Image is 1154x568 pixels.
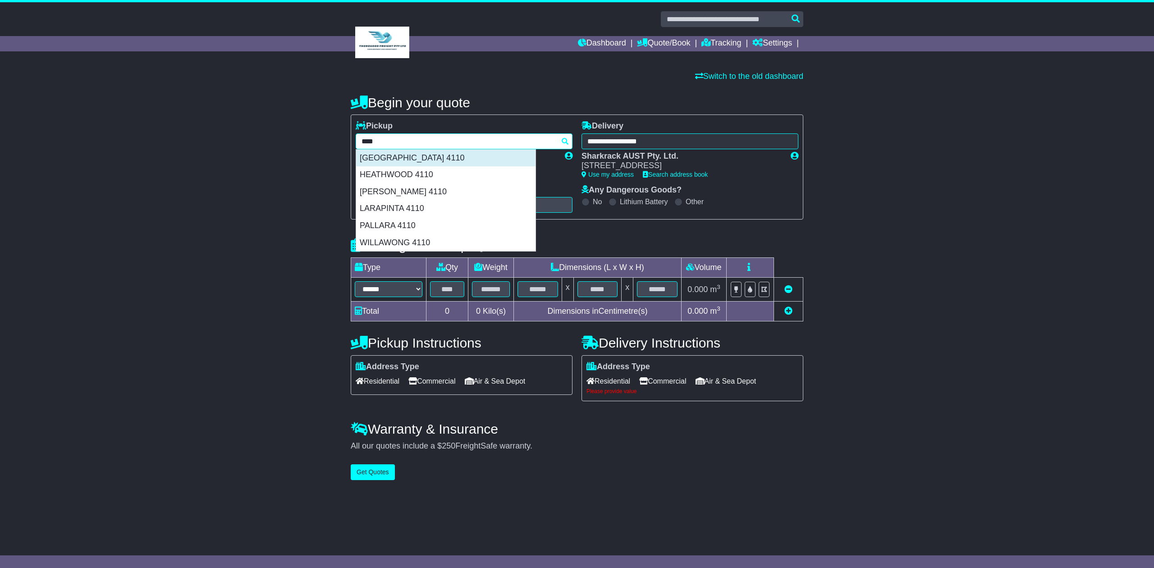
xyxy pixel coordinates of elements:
span: Commercial [639,374,686,388]
div: LARAPINTA 4110 [356,200,536,217]
span: Residential [356,374,399,388]
td: Volume [681,258,726,278]
a: Quote/Book [637,36,690,51]
div: HEATHWOOD 4110 [356,166,536,183]
label: Pickup [356,121,393,131]
a: Dashboard [578,36,626,51]
a: Switch to the old dashboard [695,72,803,81]
label: No [593,197,602,206]
td: Qty [426,258,468,278]
div: All our quotes include a $ FreightSafe warranty. [351,441,803,451]
td: 0 [426,301,468,321]
div: Sharkrack AUST Pty. Ltd. [582,151,782,161]
h4: Package details | [351,238,464,253]
span: 0.000 [687,307,708,316]
sup: 3 [717,305,720,312]
td: Dimensions in Centimetre(s) [513,301,681,321]
span: Air & Sea Depot [696,374,756,388]
h4: Begin your quote [351,95,803,110]
td: Dimensions (L x W x H) [513,258,681,278]
span: Air & Sea Depot [465,374,526,388]
td: Weight [468,258,514,278]
span: 0 [476,307,481,316]
div: [STREET_ADDRESS] [582,161,782,171]
span: 250 [442,441,455,450]
div: WILLAWONG 4110 [356,234,536,252]
div: PALLARA 4110 [356,217,536,234]
label: Other [686,197,704,206]
span: m [710,307,720,316]
a: Remove this item [784,285,792,294]
span: m [710,285,720,294]
td: Total [351,301,426,321]
a: Tracking [701,36,741,51]
a: Search address book [643,171,708,178]
a: Settings [752,36,792,51]
div: [GEOGRAPHIC_DATA] 4110 [356,150,536,167]
td: Kilo(s) [468,301,514,321]
label: Any Dangerous Goods? [582,185,682,195]
sup: 3 [717,284,720,290]
span: Commercial [408,374,455,388]
div: [PERSON_NAME] 4110 [356,183,536,201]
div: Please provide value [586,388,798,394]
td: Type [351,258,426,278]
h4: Pickup Instructions [351,335,572,350]
label: Address Type [586,362,650,372]
a: Use my address [582,171,634,178]
a: Add new item [784,307,792,316]
h4: Delivery Instructions [582,335,803,350]
td: x [562,278,573,302]
span: Residential [586,374,630,388]
span: 0.000 [687,285,708,294]
button: Get Quotes [351,464,395,480]
label: Address Type [356,362,419,372]
label: Delivery [582,121,623,131]
h4: Warranty & Insurance [351,421,803,436]
label: Lithium Battery [620,197,668,206]
td: x [622,278,633,302]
